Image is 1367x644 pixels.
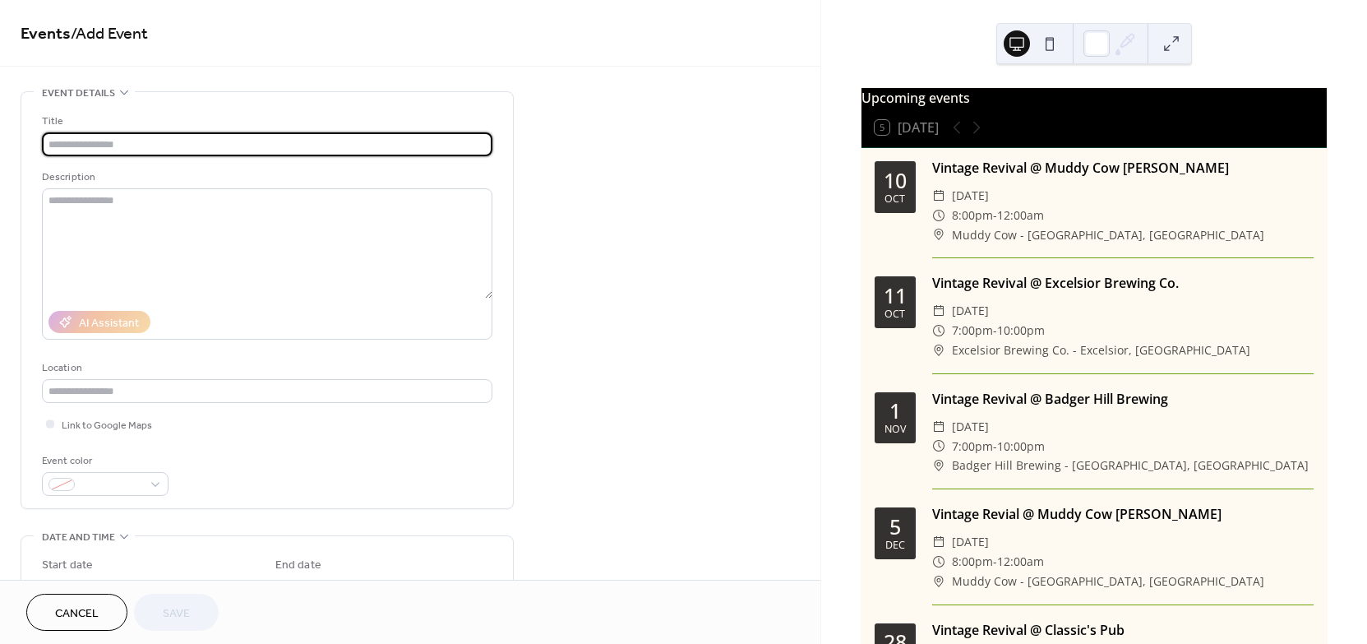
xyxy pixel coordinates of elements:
[997,552,1044,572] span: 12:00am
[932,532,945,552] div: ​
[42,85,115,102] span: Event details
[932,572,945,591] div: ​
[42,578,64,595] span: Date
[952,341,1250,360] span: Excelsior Brewing Co. - Excelsior, [GEOGRAPHIC_DATA]
[885,540,905,551] div: Dec
[21,18,71,50] a: Events
[161,578,184,595] span: Time
[932,186,945,206] div: ​
[997,437,1045,456] span: 10:00pm
[932,273,1314,293] div: Vintage Revival @ Excelsior Brewing Co.
[395,578,418,595] span: Time
[952,417,989,437] span: [DATE]
[952,532,989,552] span: [DATE]
[889,401,901,421] div: 1
[993,321,997,341] span: -
[932,301,945,321] div: ​
[932,620,1314,640] div: Vintage Revival @ Classic's Pub
[884,194,905,205] div: Oct
[861,88,1327,108] div: Upcoming events
[884,309,905,320] div: Oct
[932,389,1314,409] div: Vintage Revival @ Badger Hill Brewing
[932,456,945,475] div: ​
[932,437,945,456] div: ​
[884,170,907,191] div: 10
[952,572,1264,591] span: Muddy Cow - [GEOGRAPHIC_DATA], [GEOGRAPHIC_DATA]
[275,557,321,574] div: End date
[952,456,1309,475] span: Badger Hill Brewing - [GEOGRAPHIC_DATA], [GEOGRAPHIC_DATA]
[55,605,99,623] span: Cancel
[275,578,298,595] span: Date
[932,504,1314,524] div: Vintage Revial @ Muddy Cow [PERSON_NAME]
[932,552,945,572] div: ​
[932,158,1314,178] div: Vintage Revival @ Muddy Cow [PERSON_NAME]
[42,557,93,574] div: Start date
[932,341,945,360] div: ​
[932,417,945,437] div: ​
[42,359,489,377] div: Location
[42,113,489,130] div: Title
[889,517,901,537] div: 5
[952,225,1264,245] span: Muddy Cow - [GEOGRAPHIC_DATA], [GEOGRAPHIC_DATA]
[952,206,993,225] span: 8:00pm
[62,417,152,434] span: Link to Google Maps
[932,206,945,225] div: ​
[42,529,115,546] span: Date and time
[952,301,989,321] span: [DATE]
[42,169,489,186] div: Description
[952,186,989,206] span: [DATE]
[884,424,906,435] div: Nov
[952,437,993,456] span: 7:00pm
[997,206,1044,225] span: 12:00am
[71,18,148,50] span: / Add Event
[884,285,907,306] div: 11
[932,225,945,245] div: ​
[26,594,127,631] button: Cancel
[952,321,993,341] span: 7:00pm
[997,321,1045,341] span: 10:00pm
[993,552,997,572] span: -
[42,452,165,470] div: Event color
[952,552,993,572] span: 8:00pm
[993,206,997,225] span: -
[993,437,997,456] span: -
[932,321,945,341] div: ​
